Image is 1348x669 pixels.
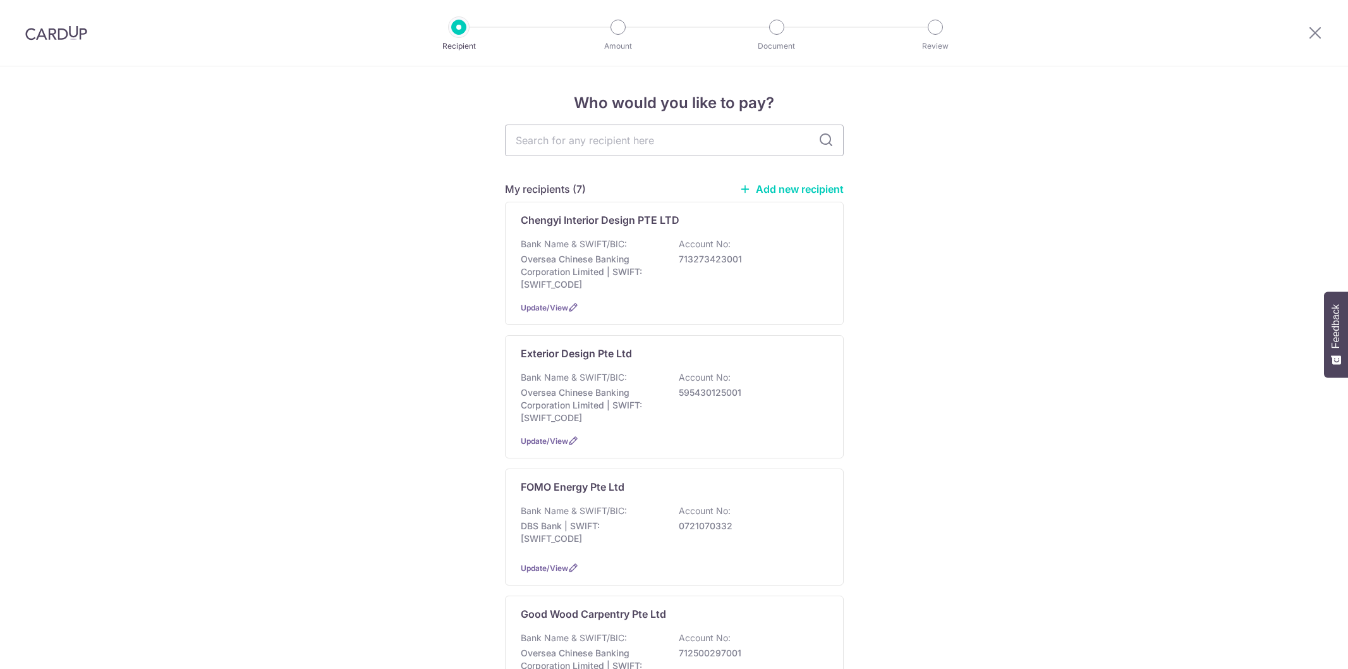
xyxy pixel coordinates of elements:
[739,183,844,195] a: Add new recipient
[521,479,624,494] p: FOMO Energy Pte Ltd
[521,505,627,517] p: Bank Name & SWIFT/BIC:
[571,40,665,52] p: Amount
[25,25,87,40] img: CardUp
[679,632,731,644] p: Account No:
[521,212,679,228] p: Chengyi Interior Design PTE LTD
[521,632,627,644] p: Bank Name & SWIFT/BIC:
[1330,304,1342,348] span: Feedback
[679,647,820,660] p: 712500297001
[521,371,627,384] p: Bank Name & SWIFT/BIC:
[521,346,632,361] p: Exterior Design Pte Ltd
[889,40,982,52] p: Review
[679,371,731,384] p: Account No:
[1267,631,1335,663] iframe: Opens a widget where you can find more information
[505,92,844,114] h4: Who would you like to pay?
[521,563,568,573] a: Update/View
[521,253,662,291] p: Oversea Chinese Banking Corporation Limited | SWIFT: [SWIFT_CODE]
[730,40,823,52] p: Document
[521,238,627,250] p: Bank Name & SWIFT/BIC:
[679,386,820,399] p: 595430125001
[521,386,662,424] p: Oversea Chinese Banking Corporation Limited | SWIFT: [SWIFT_CODE]
[679,238,731,250] p: Account No:
[679,520,820,532] p: 0721070332
[521,436,568,446] a: Update/View
[679,505,731,517] p: Account No:
[505,125,844,156] input: Search for any recipient here
[505,181,586,197] h5: My recipients (7)
[412,40,506,52] p: Recipient
[521,520,662,545] p: DBS Bank | SWIFT: [SWIFT_CODE]
[521,303,568,312] a: Update/View
[521,606,666,622] p: Good Wood Carpentry Pte Ltd
[1324,292,1348,377] button: Feedback - Show survey
[679,253,820,266] p: 713273423001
